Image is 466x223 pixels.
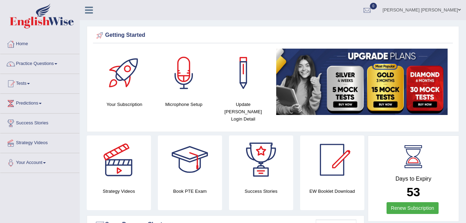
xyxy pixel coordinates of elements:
h4: Microphone Setup [158,101,210,108]
a: Success Stories [0,114,79,131]
img: small5.jpg [276,49,448,115]
h4: EW Booklet Download [300,188,364,195]
div: Getting Started [95,30,451,41]
span: 0 [370,3,377,9]
a: Renew Subscription [387,202,439,214]
h4: Book PTE Exam [158,188,222,195]
a: Home [0,34,79,52]
h4: Update [PERSON_NAME] Login Detail [217,101,269,123]
a: Strategy Videos [0,133,79,151]
a: Tests [0,74,79,91]
h4: Days to Expiry [376,176,451,182]
h4: Your Subscription [98,101,151,108]
h4: Strategy Videos [87,188,151,195]
b: 53 [407,185,420,199]
a: Your Account [0,153,79,171]
a: Predictions [0,94,79,111]
h4: Success Stories [229,188,293,195]
a: Practice Questions [0,54,79,72]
